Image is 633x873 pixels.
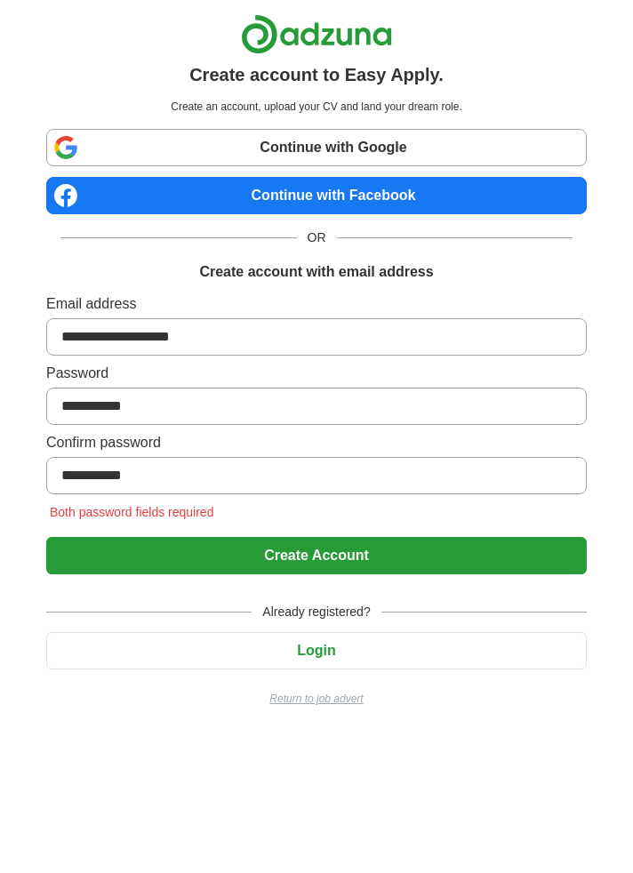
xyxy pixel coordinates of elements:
button: Create Account [46,537,587,574]
img: Adzuna logo [241,14,392,54]
span: Both password fields required [46,505,217,519]
span: Already registered? [252,603,381,621]
label: Password [46,363,587,384]
a: Continue with Facebook [46,177,587,214]
label: Email address [46,293,587,315]
a: Login [46,643,587,658]
h1: Create account with email address [199,261,433,283]
p: Create an account, upload your CV and land your dream role. [50,99,583,115]
button: Login [46,632,587,669]
span: OR [297,228,337,247]
h1: Create account to Easy Apply. [189,61,444,88]
a: Continue with Google [46,129,587,166]
label: Confirm password [46,432,587,453]
a: Return to job advert [46,691,587,707]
